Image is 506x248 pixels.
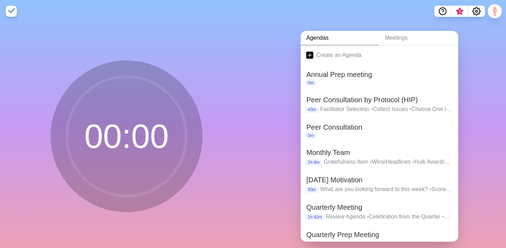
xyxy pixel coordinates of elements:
p: 0m [305,132,316,139]
span: • [429,186,431,192]
span: • [371,106,373,112]
p: Review Agenda Celebration from the Quarter Break Lunch and 1 Blog topic from Everyone Discussion ... [326,213,453,221]
p: Facilitator Selection Collect Issues Choose One Issue Elaborate on Chosen Issue Individual Associ... [320,105,453,113]
h2: Annual Prep meeting [306,69,453,80]
a: Create an Agenda [301,45,458,65]
p: 1h 42m [305,214,325,220]
button: What’s new [451,6,468,17]
span: • [377,241,379,247]
p: 5h 18m [305,241,325,248]
p: 50m [305,187,319,193]
p: 43m [305,106,319,113]
h2: Quarterly Meeting [306,202,453,213]
h2: Monthly Team [306,147,453,158]
span: • [370,159,372,165]
img: timeblocks logo [6,6,17,17]
h2: [DATE] Motivation [306,175,453,185]
button: Settings [468,6,485,17]
a: Meetings [379,31,458,45]
span: • [442,214,450,220]
span: • [412,159,415,165]
span: • [420,241,422,247]
a: Agendas [301,31,379,45]
p: Gratefulness Item Wins/Headlines Hulk Award/Oh shit 10 min Staff Selection 10 Minute Staff Presen... [324,158,453,166]
h2: Peer Consultation [306,122,453,132]
span: • [367,214,369,220]
p: 0m [305,80,316,86]
h2: Quarterly Prep Meeting [306,229,453,240]
p: 1h 8m [305,159,322,165]
p: What are you looking forward to this week? Score Card Review AR: Unsubmitted, On hold, Rejected R... [320,185,453,194]
button: Help [434,6,451,17]
span: 3 [457,9,462,14]
h2: Peer Consultation by Protocol (HIP) [306,94,453,105]
span: • [409,106,411,112]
